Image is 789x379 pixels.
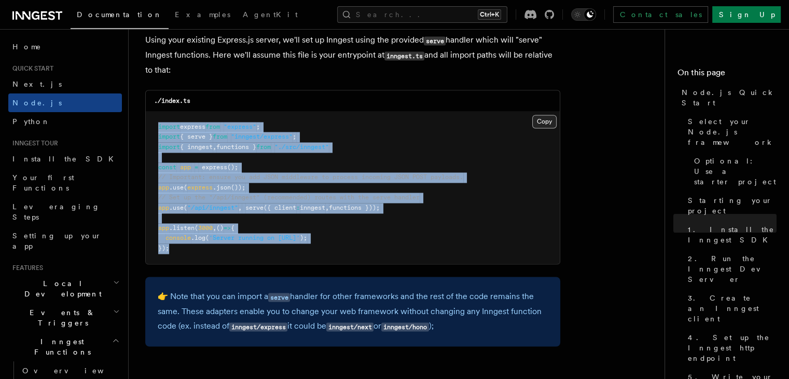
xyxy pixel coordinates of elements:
[158,133,180,140] span: import
[677,66,777,83] h4: On this page
[184,184,187,191] span: (
[8,274,122,303] button: Local Development
[12,155,120,163] span: Install the SDK
[8,264,43,272] span: Features
[231,184,245,191] span: ());
[8,332,122,361] button: Inngest Functions
[8,93,122,112] a: Node.js
[682,87,777,108] span: Node.js Quick Start
[325,204,329,211] span: ,
[231,224,234,232] span: {
[12,232,102,250] span: Setting up your app
[169,204,184,211] span: .use
[158,164,176,171] span: const
[216,224,224,232] span: ()
[381,322,428,331] code: inngest/hono
[180,123,205,130] span: express
[690,152,777,191] a: Optional: Use a starter project
[175,10,230,19] span: Examples
[224,224,231,232] span: =>
[209,234,300,241] span: 'Server running on [URL]'
[243,10,298,19] span: AgentKit
[684,328,777,368] a: 4. Set up the Inngest http endpoint
[12,202,100,221] span: Leveraging Steps
[384,51,424,60] code: inngest.ts
[158,224,169,232] span: app
[158,173,463,181] span: // Important: ensure you add JSON middleware to process incoming JSON POST payloads.
[77,10,162,19] span: Documentation
[8,168,122,197] a: Your first Functions
[300,204,325,211] span: inngest
[12,99,62,107] span: Node.js
[712,6,781,23] a: Sign Up
[216,143,256,151] span: functions }
[158,184,169,191] span: app
[8,197,122,226] a: Leveraging Steps
[180,143,213,151] span: { inngest
[245,204,264,211] span: serve
[688,224,777,245] span: 1. Install the Inngest SDK
[274,143,329,151] span: "./src/inngest"
[8,303,122,332] button: Events & Triggers
[264,204,296,211] span: ({ client
[571,8,596,21] button: Toggle dark mode
[688,293,777,324] span: 3. Create an Inngest client
[8,64,53,73] span: Quick start
[195,164,198,171] span: =
[532,115,557,128] button: Copy
[224,123,256,130] span: "express"
[158,204,169,211] span: app
[8,307,113,328] span: Events & Triggers
[688,195,777,216] span: Starting your project
[8,336,112,357] span: Inngest Functions
[684,289,777,328] a: 3. Create an Inngest client
[158,245,169,252] span: });
[684,249,777,289] a: 2. Run the Inngest Dev Server
[145,33,560,77] p: Using your existing Express.js server, we'll set up Inngest using the provided handler which will...
[12,173,74,192] span: Your first Functions
[227,164,238,171] span: ();
[202,164,227,171] span: express
[213,143,216,151] span: ,
[158,289,548,334] p: 👉 Note that you can import a handler for other frameworks and the rest of the code remains the sa...
[195,224,198,232] span: (
[300,234,307,241] span: );
[8,112,122,131] a: Python
[12,42,41,52] span: Home
[205,123,220,130] span: from
[326,322,373,331] code: inngest/next
[677,83,777,112] a: Node.js Quick Start
[329,204,380,211] span: functions }));
[8,75,122,93] a: Next.js
[158,143,180,151] span: import
[478,9,501,20] kbd: Ctrl+K
[154,97,190,104] code: ./index.ts
[180,133,213,140] span: { serve }
[293,133,296,140] span: ;
[229,322,287,331] code: inngest/express
[613,6,708,23] a: Contact sales
[169,3,237,28] a: Examples
[231,133,293,140] span: "inngest/express"
[268,293,290,302] code: serve
[213,133,227,140] span: from
[8,226,122,255] a: Setting up your app
[256,143,271,151] span: from
[688,332,777,363] span: 4. Set up the Inngest http endpoint
[187,184,213,191] span: express
[688,253,777,285] span: 2. Run the Inngest Dev Server
[684,220,777,249] a: 1. Install the Inngest SDK
[238,204,242,211] span: ,
[165,234,191,241] span: console
[169,224,195,232] span: .listen
[205,234,209,241] span: (
[12,117,50,126] span: Python
[256,123,260,130] span: ;
[71,3,169,29] a: Documentation
[337,6,507,23] button: Search...Ctrl+K
[8,139,58,147] span: Inngest tour
[12,80,62,88] span: Next.js
[213,224,216,232] span: ,
[268,291,290,301] a: serve
[180,164,191,171] span: app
